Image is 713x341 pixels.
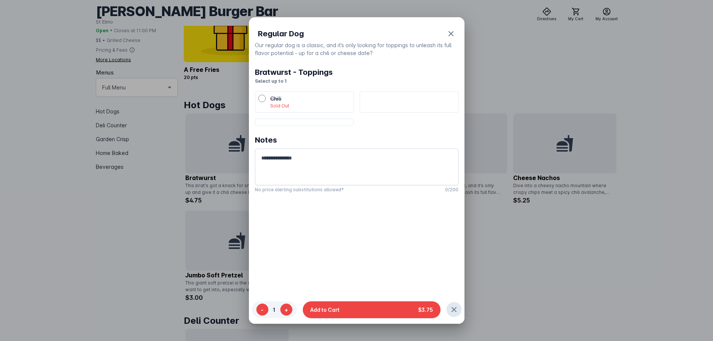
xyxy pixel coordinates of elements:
[280,304,292,316] button: +
[255,78,333,85] p: Select up to 1
[255,41,458,57] div: Our regular dog is a classic, and it’s only looking for toppings to unleash its full flavor poten...
[270,103,350,109] p: Sold Out
[310,305,339,313] span: Add to Cart
[258,28,304,39] span: Regular Dog
[255,134,277,146] div: Notes
[418,305,433,313] span: $3.75
[270,95,281,102] span: Chili
[255,185,344,193] mat-hint: No price alerting substitutions allowed*
[303,301,441,318] button: Add to Cart$3.75
[256,304,268,316] button: -
[445,185,458,193] mat-hint: 0/200
[268,305,280,313] span: 1
[255,67,333,78] div: Bratwurst - Toppings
